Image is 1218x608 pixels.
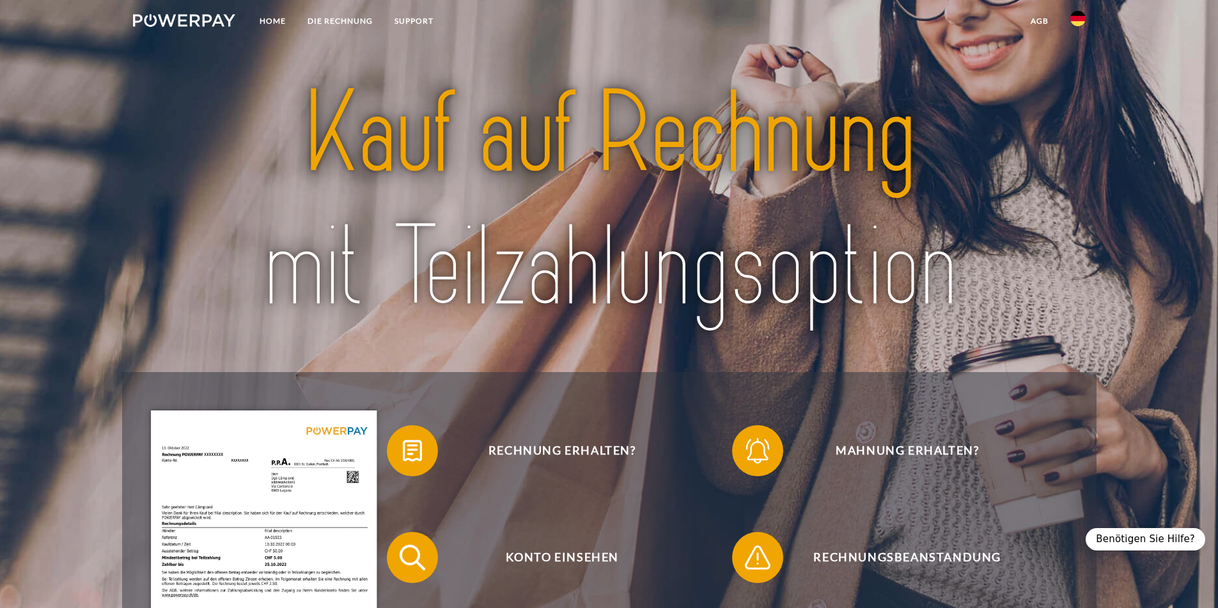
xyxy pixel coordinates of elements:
[297,10,384,33] a: DIE RECHNUNG
[384,10,444,33] a: SUPPORT
[751,425,1064,476] span: Mahnung erhalten?
[1020,10,1059,33] a: agb
[396,542,428,573] img: qb_search.svg
[387,532,719,583] button: Konto einsehen
[405,425,719,476] span: Rechnung erhalten?
[387,425,719,476] button: Rechnung erhalten?
[1086,528,1205,550] div: Benötigen Sie Hilfe?
[249,10,297,33] a: Home
[133,14,236,27] img: logo-powerpay-white.svg
[732,425,1065,476] button: Mahnung erhalten?
[396,435,428,467] img: qb_bill.svg
[742,542,774,573] img: qb_warning.svg
[751,532,1064,583] span: Rechnungsbeanstandung
[742,435,774,467] img: qb_bell.svg
[180,61,1038,341] img: title-powerpay_de.svg
[405,532,719,583] span: Konto einsehen
[732,532,1065,583] button: Rechnungsbeanstandung
[1070,11,1086,26] img: de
